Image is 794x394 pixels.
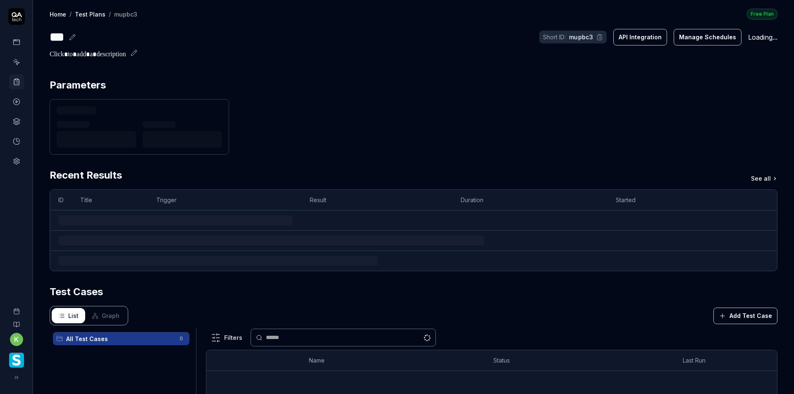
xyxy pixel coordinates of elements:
[85,308,126,323] button: Graph
[747,8,777,19] a: Free Plan
[452,190,607,210] th: Duration
[674,29,741,45] button: Manage Schedules
[747,9,777,19] div: Free Plan
[50,168,122,183] h2: Recent Results
[109,10,111,18] div: /
[148,190,301,210] th: Trigger
[543,33,566,41] span: Short ID:
[301,190,452,210] th: Result
[102,311,120,320] span: Graph
[50,190,72,210] th: ID
[69,10,72,18] div: /
[176,334,186,344] span: 0
[206,330,247,346] button: Filters
[751,174,777,183] a: See all
[72,190,148,210] th: Title
[748,32,777,42] div: Loading...
[3,301,29,315] a: Book a call with us
[9,353,24,368] img: Smartlinx Logo
[485,350,674,371] th: Status
[10,333,23,346] button: k
[52,308,85,323] button: List
[569,33,593,41] span: mupbc3
[66,334,175,343] span: All Test Cases
[68,311,79,320] span: List
[75,10,105,18] a: Test Plans
[301,350,485,371] th: Name
[674,350,761,371] th: Last Run
[50,284,103,299] h2: Test Cases
[114,10,137,18] div: mupbc3
[50,78,106,93] h2: Parameters
[3,346,29,369] button: Smartlinx Logo
[713,308,777,324] button: Add Test Case
[50,10,66,18] a: Home
[607,190,761,210] th: Started
[613,29,667,45] button: API Integration
[3,315,29,328] a: Documentation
